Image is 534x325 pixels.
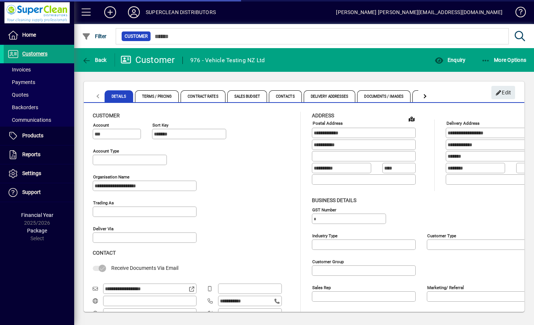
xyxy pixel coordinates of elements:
[98,6,122,19] button: Add
[82,57,107,63] span: Back
[427,285,464,290] mat-label: Marketing/ Referral
[312,233,337,238] mat-label: Industry type
[4,63,74,76] a: Invoices
[491,86,515,99] button: Edit
[122,6,146,19] button: Profile
[93,113,120,118] span: Customer
[22,170,41,176] span: Settings
[4,183,74,202] a: Support
[125,33,148,40] span: Customer
[74,53,115,67] app-page-header-button: Back
[481,57,527,63] span: More Options
[82,33,107,39] span: Filter
[479,53,528,67] button: More Options
[7,79,35,85] span: Payments
[7,67,31,73] span: Invoices
[4,164,74,183] a: Settings
[181,90,225,102] span: Contract Rates
[4,88,74,101] a: Quotes
[312,285,331,290] mat-label: Sales rep
[105,90,133,102] span: Details
[135,90,179,102] span: Terms / Pricing
[227,90,267,102] span: Sales Budget
[4,101,74,114] a: Backorders
[406,113,418,125] a: View on map
[312,207,336,212] mat-label: GST Number
[7,92,29,98] span: Quotes
[312,197,356,203] span: Business details
[336,6,502,18] div: [PERSON_NAME] [PERSON_NAME][EMAIL_ADDRESS][DOMAIN_NAME]
[427,311,440,316] mat-label: Region
[357,90,411,102] span: Documents / Images
[435,57,465,63] span: Enquiry
[22,133,43,138] span: Products
[21,212,53,218] span: Financial Year
[190,54,265,66] div: 976 - Vehicle Testing NZ Ltd
[7,104,38,110] span: Backorders
[121,54,175,66] div: Customer
[93,200,114,205] mat-label: Trading as
[93,174,129,180] mat-label: Organisation name
[312,311,329,316] mat-label: Manager
[80,53,109,67] button: Back
[22,189,41,195] span: Support
[22,151,40,157] span: Reports
[111,265,178,271] span: Receive Documents Via Email
[22,51,47,57] span: Customers
[93,250,116,256] span: Contact
[4,127,74,145] a: Products
[80,30,109,43] button: Filter
[93,226,113,231] mat-label: Deliver via
[146,6,216,18] div: SUPERCLEAN DISTRIBUTORS
[93,123,109,128] mat-label: Account
[4,26,74,44] a: Home
[7,117,51,123] span: Communications
[4,114,74,126] a: Communications
[427,233,456,238] mat-label: Customer type
[510,1,525,26] a: Knowledge Base
[152,123,168,128] mat-label: Sort key
[433,53,467,67] button: Enquiry
[312,113,334,118] span: Address
[4,145,74,164] a: Reports
[27,228,47,234] span: Package
[304,90,356,102] span: Delivery Addresses
[312,259,344,264] mat-label: Customer group
[412,90,454,102] span: Custom Fields
[4,76,74,88] a: Payments
[269,90,302,102] span: Contacts
[22,32,36,38] span: Home
[495,87,511,99] span: Edit
[93,148,119,154] mat-label: Account Type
